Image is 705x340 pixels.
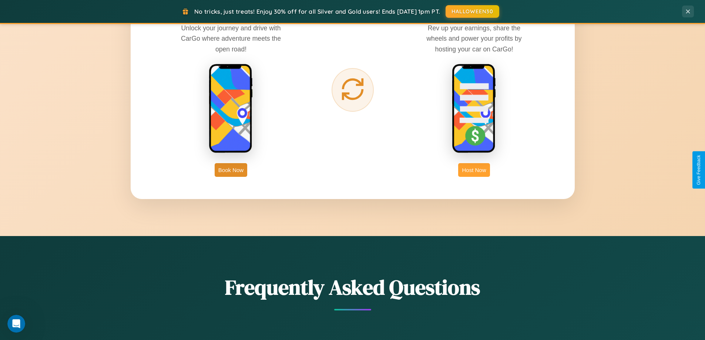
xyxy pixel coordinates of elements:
[209,64,253,154] img: rent phone
[446,5,499,18] button: HALLOWEEN30
[131,273,575,302] h2: Frequently Asked Questions
[7,315,25,333] iframe: Intercom live chat
[452,64,496,154] img: host phone
[194,8,440,15] span: No tricks, just treats! Enjoy 30% off for all Silver and Gold users! Ends [DATE] 1pm PT.
[458,163,490,177] button: Host Now
[696,155,701,185] div: Give Feedback
[419,23,530,54] p: Rev up your earnings, share the wheels and power your profits by hosting your car on CarGo!
[215,163,247,177] button: Book Now
[175,23,286,54] p: Unlock your journey and drive with CarGo where adventure meets the open road!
